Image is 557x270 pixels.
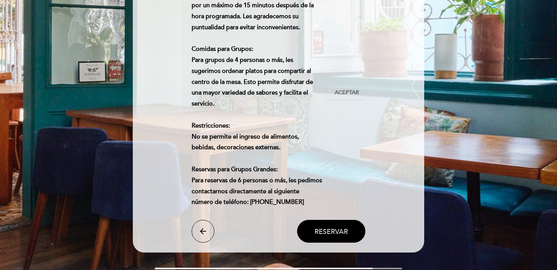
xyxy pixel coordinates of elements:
i: arrow_back [198,227,208,236]
span: Aceptar [335,89,359,97]
button: arrow_back [192,220,214,243]
span: Reservar [315,227,348,235]
button: Reservar [297,220,365,243]
button: Aceptar [328,87,365,99]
